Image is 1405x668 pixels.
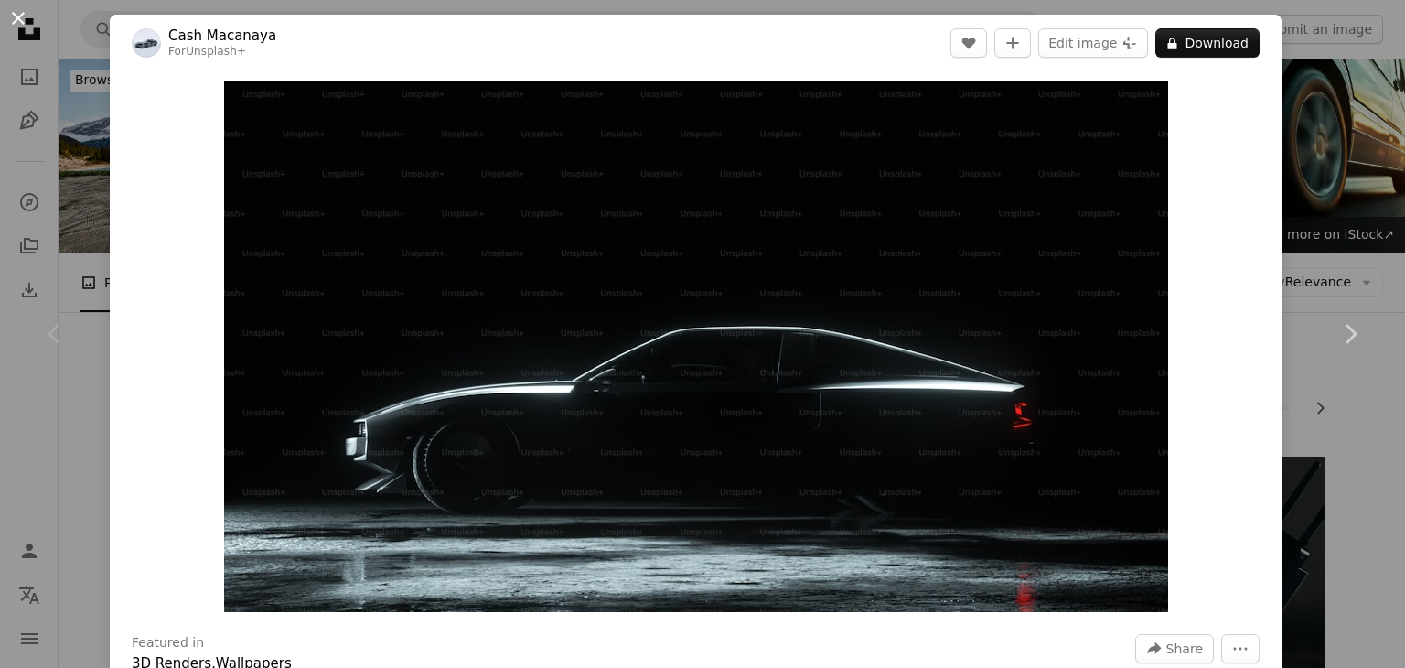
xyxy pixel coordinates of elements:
a: Unsplash+ [186,45,246,58]
button: Like [950,28,987,58]
h3: Featured in [132,634,204,652]
button: Download [1155,28,1260,58]
div: For [168,45,276,59]
button: Share this image [1135,634,1214,663]
a: Cash Macanaya [168,27,276,45]
button: Add to Collection [994,28,1031,58]
button: Zoom in on this image [224,81,1168,612]
button: More Actions [1221,634,1260,663]
img: a car parked in the dark with its lights on [224,81,1168,612]
img: Go to Cash Macanaya's profile [132,28,161,58]
a: Next [1295,246,1405,422]
button: Edit image [1038,28,1148,58]
span: Share [1166,635,1203,663]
